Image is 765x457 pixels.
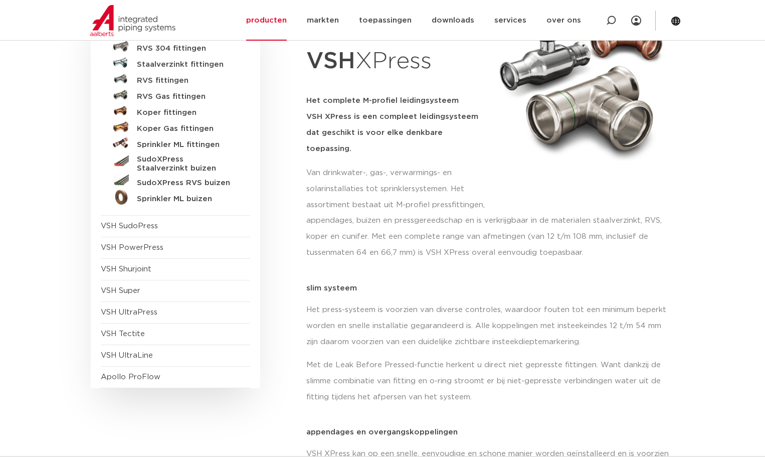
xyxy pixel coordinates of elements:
a: RVS 304 fittingen [101,39,250,55]
a: VSH Tectite [101,330,145,338]
h5: SudoXPress Staalverzinkt buizen [137,155,236,173]
a: Sprinkler ML fittingen [101,135,250,151]
a: RVS fittingen [101,71,250,87]
a: VSH PowerPress [101,244,163,251]
h5: Het complete M-profiel leidingsysteem VSH XPress is een compleet leidingsysteem dat geschikt is v... [306,93,488,157]
a: Sprinkler ML buizen [101,189,250,205]
a: VSH Shurjoint [101,265,151,273]
a: SudoXPress RVS buizen [101,173,250,189]
a: Apollo ProFlow [101,373,160,381]
strong: VSH [306,50,355,73]
h5: RVS 304 fittingen [137,44,236,53]
a: VSH SudoPress [101,222,158,230]
h5: SudoXPress RVS buizen [137,179,236,188]
p: Met de Leak Before Pressed-functie herkent u direct niet gepresste fittingen. Want dankzij de sli... [306,357,675,405]
h5: Koper Gas fittingen [137,124,236,133]
h5: RVS fittingen [137,76,236,85]
a: VSH UltraLine [101,352,153,359]
a: Staalverzinkt fittingen [101,55,250,71]
a: Koper fittingen [101,103,250,119]
p: Het press-systeem is voorzien van diverse controles, waardoor fouten tot een minimum beperkt word... [306,302,675,350]
p: slim systeem [306,284,675,292]
h5: Sprinkler ML buizen [137,195,236,204]
h5: Koper fittingen [137,108,236,117]
p: appendages en overgangskoppelingen [306,428,675,436]
a: VSH UltraPress [101,309,157,316]
a: SudoXPress Staalverzinkt buizen [101,151,250,173]
h5: RVS Gas fittingen [137,92,236,101]
p: appendages, buizen en pressgereedschap en is verkrijgbaar in de materialen staalverzinkt, RVS, ko... [306,213,675,261]
p: Van drinkwater-, gas-, verwarmings- en solarinstallaties tot sprinklersystemen. Het assortiment b... [306,165,488,213]
h1: XPress [306,42,488,81]
a: Koper Gas fittingen [101,119,250,135]
h5: Sprinkler ML fittingen [137,140,236,149]
a: VSH Super [101,287,140,294]
a: RVS Gas fittingen [101,87,250,103]
h5: Staalverzinkt fittingen [137,60,236,69]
